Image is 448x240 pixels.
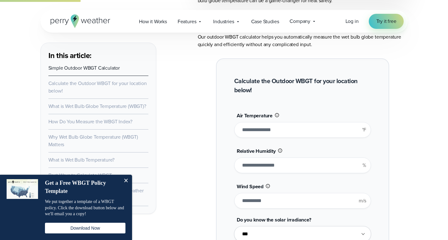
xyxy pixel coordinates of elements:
[369,14,404,29] a: Try it free
[376,18,396,25] span: Try it free
[48,64,120,72] a: Simple Outdoor WBGT Calculator
[346,18,359,25] a: Log in
[246,15,285,28] a: Case Studies
[237,147,276,155] span: Relative Humidity
[45,179,119,195] h4: Get a Free WBGT Policy Template
[290,18,310,25] span: Company
[48,156,115,163] a: What is Wet Bulb Temperature?
[7,179,38,199] img: dialog featured image
[134,15,172,28] a: How it Works
[48,118,133,125] a: How Do You Measure the WBGT Index?
[234,77,371,95] h2: Calculate the Outdoor WBGT for your location below!
[45,223,125,233] button: Download Now
[139,18,167,25] span: How it Works
[119,175,132,187] button: Close
[178,18,196,25] span: Features
[48,103,146,110] a: What is Wet Bulb Globe Temperature (WBGT)?
[48,187,144,202] a: Watch how our customers use Perry Weather to calculate WBGT
[237,112,273,119] span: Air Temperature
[251,18,279,25] span: Case Studies
[213,18,234,25] span: Industries
[237,183,263,190] span: Wind Speed
[48,133,138,148] a: Why Wet Bulb Globe Temperature (WBGT) Matters
[45,199,125,217] p: We put together a template of a WBGT policy. Click the download button below and we'll email you ...
[48,80,147,94] a: Calculate the Outdoor WBGT for your location below!
[48,51,148,61] h3: In this article:
[237,216,311,223] span: Do you know the solar irradiance?
[198,33,408,48] p: Our outdoor WBGT calculator helps you automatically measure the wet bulb globe temperature quickl...
[48,172,112,179] a: Best Ways to Calculate WBGT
